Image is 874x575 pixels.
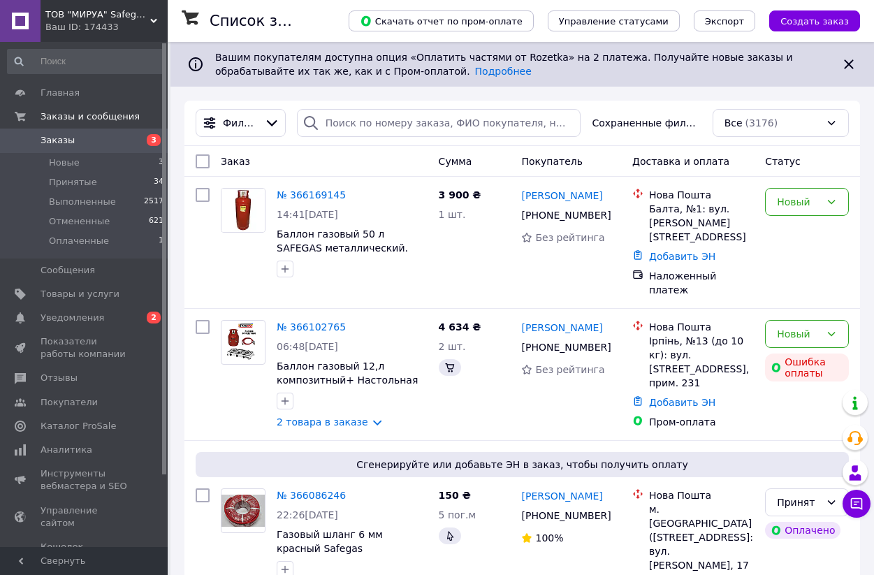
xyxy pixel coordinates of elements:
[277,416,368,428] a: 2 товара в заказе
[210,13,330,29] h1: Список заказов
[221,189,265,232] img: Фото товару
[360,15,523,27] span: Скачать отчет по пром-оплате
[221,495,265,527] img: Фото товару
[724,116,743,130] span: Все
[649,269,754,297] div: Наложенный платеж
[535,364,604,375] span: Без рейтинга
[159,157,163,169] span: 3
[843,490,871,518] button: Чат с покупателем
[521,489,602,503] a: [PERSON_NAME]
[41,264,95,277] span: Сообщения
[649,188,754,202] div: Нова Пошта
[221,188,265,233] a: Фото товару
[226,321,261,364] img: Фото товару
[521,189,602,203] a: [PERSON_NAME]
[439,209,466,220] span: 1 шт.
[705,16,744,27] span: Экспорт
[535,532,563,544] span: 100%
[221,320,265,365] a: Фото товару
[649,320,754,334] div: Нова Пошта
[439,509,476,521] span: 5 пог.м
[277,529,383,554] a: Газовый шланг 6 мм красный Safegas
[49,157,80,169] span: Новые
[765,354,849,381] div: Ошибка оплаты
[439,189,481,201] span: 3 900 ₴
[518,506,610,525] div: [PHONE_NUMBER]
[49,176,97,189] span: Принятые
[475,66,532,77] a: Подробнее
[349,10,534,31] button: Скачать отчет по пром-оплате
[649,251,715,262] a: Добавить ЭН
[439,490,471,501] span: 150 ₴
[277,228,408,254] a: Баллон газовый 50 л SAFEGAS металлический.
[41,504,129,530] span: Управление сайтом
[41,541,129,566] span: Кошелек компании
[223,116,258,130] span: Фильтры
[535,232,604,243] span: Без рейтинга
[439,321,481,333] span: 4 634 ₴
[221,488,265,533] a: Фото товару
[548,10,680,31] button: Управление статусами
[159,235,163,247] span: 1
[439,341,466,352] span: 2 шт.
[649,502,754,572] div: м. [GEOGRAPHIC_DATA] ([STREET_ADDRESS]: вул. [PERSON_NAME], 17
[592,116,701,130] span: Сохраненные фильтры:
[41,312,104,324] span: Уведомления
[41,372,78,384] span: Отзывы
[45,8,150,21] span: ТОВ "МИРУА" Safegas газовое оборудование
[154,176,163,189] span: 34
[144,196,163,208] span: 2517
[745,117,778,129] span: (3176)
[201,458,843,472] span: Сгенерируйте или добавьте ЭН в заказ, чтобы получить оплату
[149,215,163,228] span: 621
[755,15,860,26] a: Создать заказ
[777,194,820,210] div: Новый
[518,205,610,225] div: [PHONE_NUMBER]
[780,16,849,27] span: Создать заказ
[521,321,602,335] a: [PERSON_NAME]
[147,134,161,146] span: 3
[694,10,755,31] button: Экспорт
[49,215,110,228] span: Отмененные
[765,156,801,167] span: Статус
[41,396,98,409] span: Покупатели
[277,361,418,428] a: Баллон газовый 12,л композитный+ Настольная плита 3 конфорки и комплект подключения SAFEGAS
[439,156,472,167] span: Сумма
[297,109,581,137] input: Поиск по номеру заказа, ФИО покупателя, номеру телефона, Email, номеру накладной
[49,235,109,247] span: Оплаченные
[277,490,346,501] a: № 366086246
[277,509,338,521] span: 22:26[DATE]
[41,288,119,300] span: Товары и услуги
[765,522,840,539] div: Оплачено
[277,209,338,220] span: 14:41[DATE]
[7,49,165,74] input: Поиск
[45,21,168,34] div: Ваш ID: 174433
[41,467,129,493] span: Инструменты вебмастера и SEO
[518,337,610,357] div: [PHONE_NUMBER]
[277,341,338,352] span: 06:48[DATE]
[769,10,860,31] button: Создать заказ
[221,156,250,167] span: Заказ
[632,156,729,167] span: Доставка и оплата
[41,335,129,361] span: Показатели работы компании
[147,312,161,323] span: 2
[521,156,583,167] span: Покупатель
[777,326,820,342] div: Новый
[277,321,346,333] a: № 366102765
[215,52,793,77] span: Вашим покупателям доступна опция «Оплатить частями от Rozetka» на 2 платежа. Получайте новые зака...
[41,110,140,123] span: Заказы и сообщения
[649,397,715,408] a: Добавить ЭН
[649,334,754,390] div: Ірпінь, №13 (до 10 кг): вул. [STREET_ADDRESS], прим. 231
[41,87,80,99] span: Главная
[777,495,820,510] div: Принят
[41,420,116,432] span: Каталог ProSale
[49,196,116,208] span: Выполненные
[649,488,754,502] div: Нова Пошта
[649,202,754,244] div: Балта, №1: вул. [PERSON_NAME][STREET_ADDRESS]
[559,16,669,27] span: Управление статусами
[649,415,754,429] div: Пром-оплата
[41,444,92,456] span: Аналитика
